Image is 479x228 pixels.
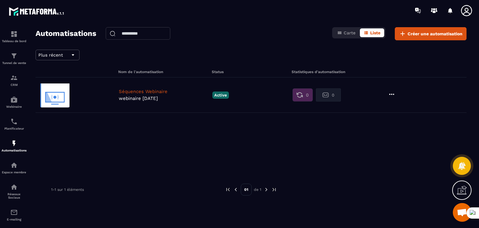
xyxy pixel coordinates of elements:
span: Plus récent [38,52,63,57]
img: formation [10,52,18,60]
p: Tunnel de vente [2,61,27,65]
h2: Automatisations [36,27,96,40]
span: Liste [370,30,380,35]
a: schedulerschedulerPlanificateur [2,113,27,135]
p: Séquences Webinaire [119,89,209,94]
a: emailemailE-mailing [2,204,27,226]
span: 0 [306,92,309,98]
p: E-mailing [2,218,27,221]
button: Liste [360,28,384,37]
p: Active [212,92,229,99]
a: social-networksocial-networkRéseaux Sociaux [2,179,27,204]
img: prev [225,187,231,192]
a: automationsautomationsAutomatisations [2,135,27,157]
a: formationformationTableau de bord [2,26,27,47]
img: first stat [297,92,303,98]
p: 01 [241,184,252,196]
a: Ouvrir le chat [453,203,472,222]
img: formation [10,74,18,82]
img: second stat [322,92,329,98]
p: Réseaux Sociaux [2,192,27,199]
h6: Status [212,70,290,74]
img: automations [10,140,18,147]
p: Automatisations [2,149,27,152]
p: 1-1 sur 1 éléments [51,187,84,192]
img: scheduler [10,118,18,125]
img: automations [10,161,18,169]
a: formationformationTunnel de vente [2,47,27,69]
span: Carte [344,30,356,35]
img: formation [10,30,18,38]
p: Webinaire [2,105,27,108]
button: 0 [293,88,313,102]
img: email [10,209,18,216]
a: automationsautomationsWebinaire [2,91,27,113]
span: Créer une automatisation [408,31,462,37]
h6: Statistiques d'automatisation [292,70,370,74]
button: Carte [333,28,359,37]
img: next [271,187,277,192]
img: next [264,187,269,192]
a: automationsautomationsEspace membre [2,157,27,179]
img: social-network [10,183,18,191]
img: automations [10,96,18,103]
button: Créer une automatisation [395,27,467,40]
a: formationformationCRM [2,69,27,91]
p: de 1 [254,187,261,192]
p: Tableau de bord [2,39,27,43]
img: automation-background [39,82,70,107]
h6: Nom de l'automatisation [118,70,210,74]
p: Espace membre [2,171,27,174]
img: logo [9,6,65,17]
p: Planificateur [2,127,27,130]
p: CRM [2,83,27,87]
button: 0 [316,88,341,102]
span: 0 [332,93,334,97]
img: prev [233,187,239,192]
p: webinaire [DATE] [119,96,209,101]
